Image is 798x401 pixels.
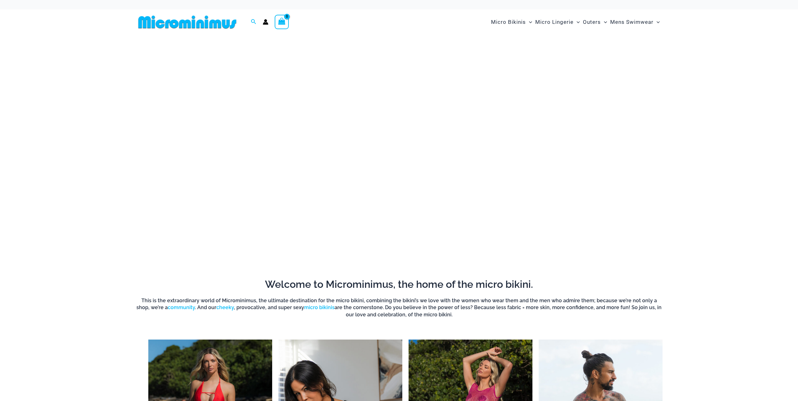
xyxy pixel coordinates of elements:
a: Micro LingerieMenu ToggleMenu Toggle [534,13,581,32]
span: Mens Swimwear [610,14,653,30]
img: MM SHOP LOGO FLAT [136,15,239,29]
span: Menu Toggle [601,14,607,30]
span: Outers [583,14,601,30]
span: Menu Toggle [526,14,532,30]
span: Menu Toggle [653,14,660,30]
a: View Shopping Cart, empty [275,15,289,29]
span: Menu Toggle [573,14,580,30]
span: Micro Lingerie [535,14,573,30]
a: cheeky [216,304,234,310]
h6: This is the extraordinary world of Microminimus, the ultimate destination for the micro bikini, c... [136,297,663,318]
a: Mens SwimwearMenu ToggleMenu Toggle [609,13,661,32]
a: Account icon link [263,19,268,25]
span: Micro Bikinis [491,14,526,30]
a: Search icon link [251,18,256,26]
nav: Site Navigation [489,12,663,33]
h2: Welcome to Microminimus, the home of the micro bikini. [136,278,663,291]
a: community [168,304,195,310]
a: Micro BikinisMenu ToggleMenu Toggle [489,13,534,32]
a: micro bikinis [304,304,335,310]
a: OutersMenu ToggleMenu Toggle [581,13,609,32]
